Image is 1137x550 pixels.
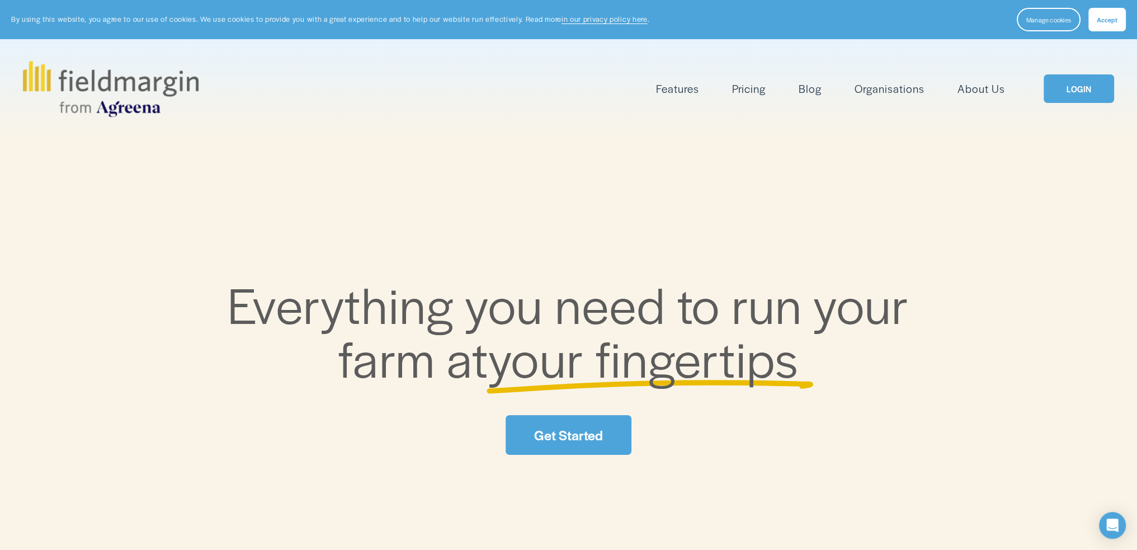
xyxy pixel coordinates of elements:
[1026,15,1071,24] span: Manage cookies
[1099,512,1126,539] div: Open Intercom Messenger
[855,79,924,98] a: Organisations
[228,269,921,392] span: Everything you need to run your farm at
[11,14,649,25] p: By using this website, you agree to our use of cookies. We use cookies to provide you with a grea...
[23,61,199,117] img: fieldmargin.com
[655,81,699,97] span: Features
[799,79,822,98] a: Blog
[655,79,699,98] a: folder dropdown
[1017,8,1081,31] button: Manage cookies
[957,79,1005,98] a: About Us
[1097,15,1117,24] span: Accept
[732,79,766,98] a: Pricing
[506,415,631,455] a: Get Started
[1088,8,1126,31] button: Accept
[562,14,648,24] a: in our privacy policy here
[488,322,799,392] span: your fingertips
[1044,74,1114,103] a: LOGIN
